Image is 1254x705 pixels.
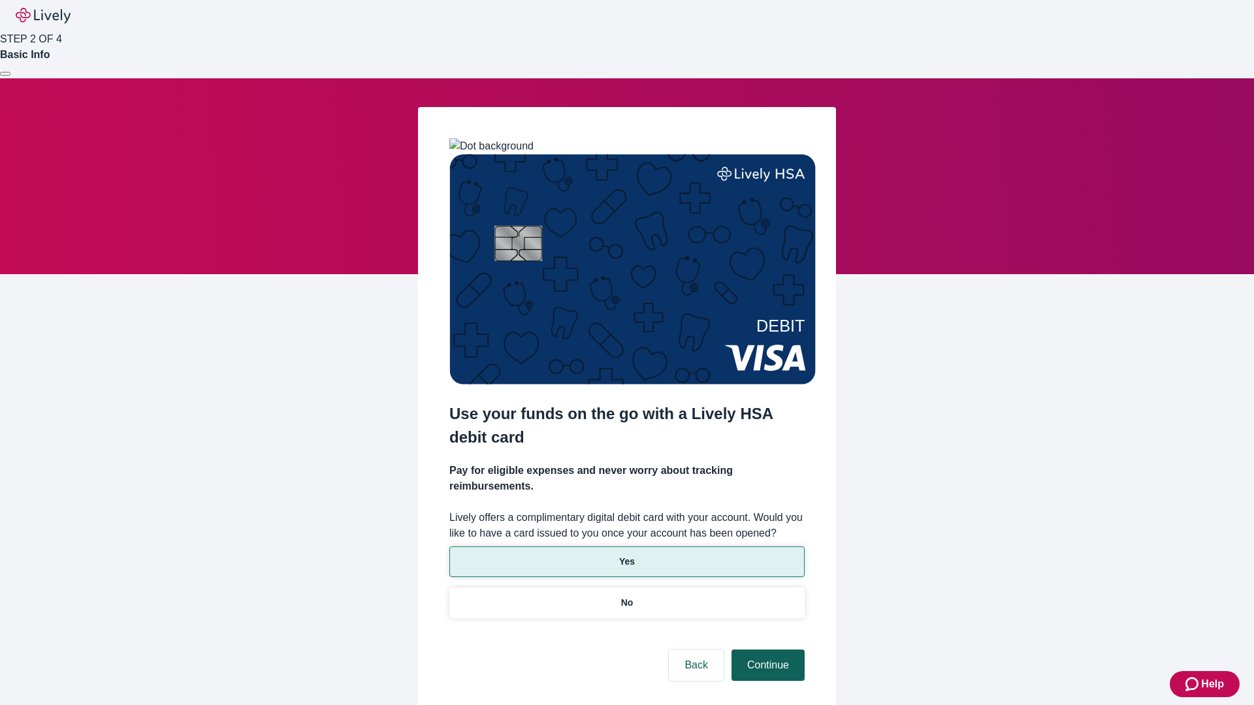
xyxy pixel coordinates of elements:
[449,546,805,577] button: Yes
[1170,671,1240,697] button: Zendesk support iconHelp
[449,138,534,154] img: Dot background
[1185,676,1201,692] svg: Zendesk support icon
[449,587,805,618] button: No
[449,154,816,384] img: Debit card
[619,555,635,569] p: Yes
[669,650,724,681] button: Back
[621,596,634,610] p: No
[16,8,71,23] img: Lively
[731,650,805,681] button: Continue
[449,402,805,449] h2: Use your funds on the go with a Lively HSA debit card
[449,463,805,494] h4: Pay for eligible expenses and never worry about tracking reimbursements.
[1201,676,1224,692] span: Help
[449,510,805,541] label: Lively offers a complimentary digital debit card with your account. Would you like to have a card...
